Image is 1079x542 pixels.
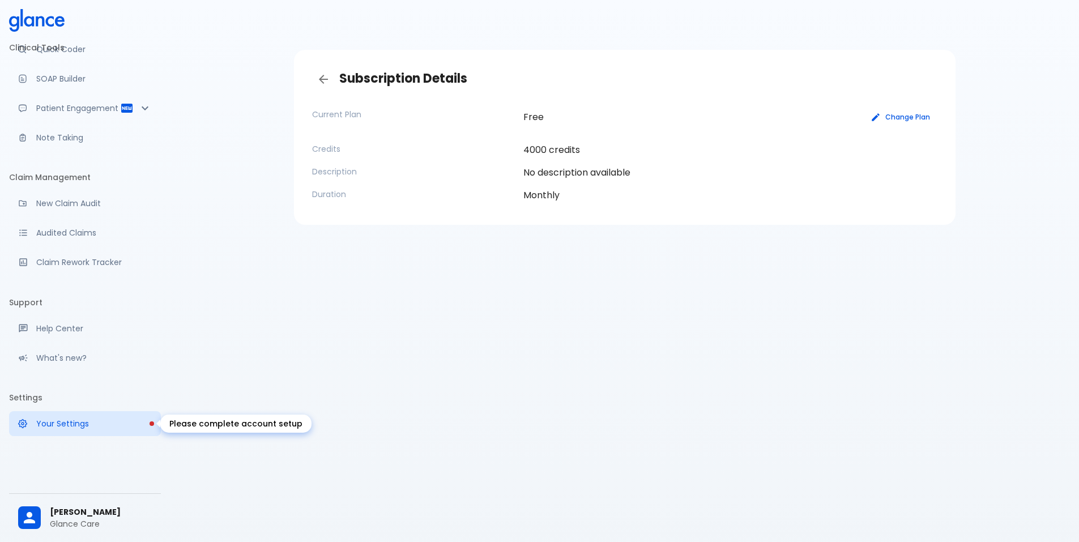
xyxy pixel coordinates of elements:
p: No description available [523,166,937,180]
div: [PERSON_NAME]Glance Care [9,498,161,537]
a: Docugen: Compose a clinical documentation in seconds [9,66,161,91]
p: Description [312,166,514,177]
div: Recent updates and feature releases [9,345,161,370]
p: Current Plan [312,109,514,120]
p: Claim Rework Tracker [36,257,152,268]
p: Patient Engagement [36,103,120,114]
a: Audit a new claim [9,191,161,216]
p: What's new? [36,352,152,364]
a: Get help from our support team [9,316,161,341]
li: Settings [9,384,161,411]
p: Free [523,110,544,124]
li: Clinical Tools [9,34,161,61]
h3: Subscription Details [312,68,937,91]
a: Advanced note-taking [9,125,161,150]
a: Please complete account setup [9,411,161,436]
a: View audited claims [9,220,161,245]
a: Back [312,68,335,91]
p: New Claim Audit [36,198,152,209]
p: Credits [312,143,514,155]
p: 4000 credits [523,143,937,157]
span: [PERSON_NAME] [50,506,152,518]
button: Change Plan [865,109,937,125]
p: Glance Care [50,518,152,530]
p: Monthly [523,189,937,202]
li: Support [9,289,161,316]
div: Patient Reports & Referrals [9,96,161,121]
p: Audited Claims [36,227,152,238]
a: Monitor progress of claim corrections [9,250,161,275]
p: SOAP Builder [36,73,152,84]
p: Duration [312,189,514,200]
p: Your Settings [36,418,152,429]
p: Note Taking [36,132,152,143]
p: Help Center [36,323,152,334]
li: Claim Management [9,164,161,191]
div: Please complete account setup [160,415,312,433]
